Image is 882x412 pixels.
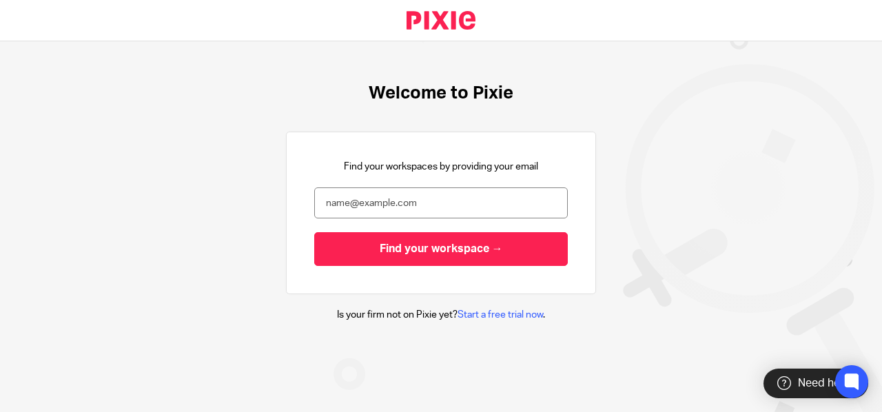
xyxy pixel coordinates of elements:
div: Need help? [763,369,868,398]
h1: Welcome to Pixie [369,83,513,104]
p: Is your firm not on Pixie yet? . [337,308,545,322]
p: Find your workspaces by providing your email [344,160,538,174]
input: Find your workspace → [314,232,568,266]
a: Start a free trial now [458,310,543,320]
input: name@example.com [314,187,568,218]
